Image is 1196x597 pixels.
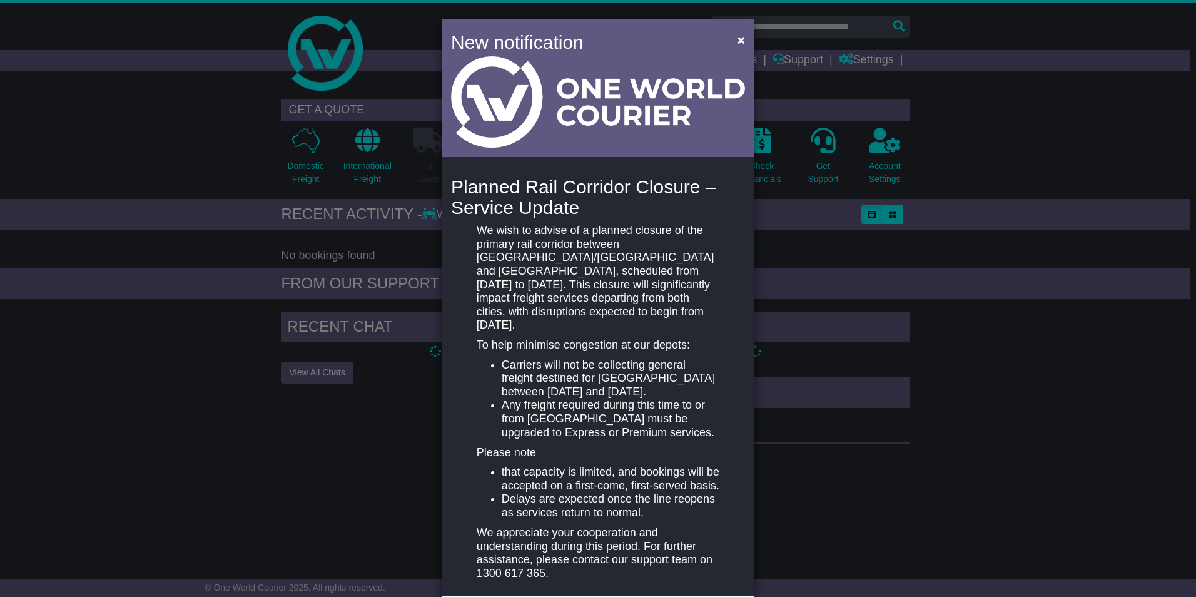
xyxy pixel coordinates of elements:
h4: Planned Rail Corridor Closure – Service Update [451,176,745,218]
li: that capacity is limited, and bookings will be accepted on a first-come, first-served basis. [502,466,719,492]
li: Carriers will not be collecting general freight destined for [GEOGRAPHIC_DATA] between [DATE] and... [502,359,719,399]
p: We wish to advise of a planned closure of the primary rail corridor between [GEOGRAPHIC_DATA]/[GE... [477,224,719,332]
span: × [737,33,745,47]
li: Delays are expected once the line reopens as services return to normal. [502,492,719,519]
button: Close [731,27,751,53]
h4: New notification [451,28,719,56]
li: Any freight required during this time to or from [GEOGRAPHIC_DATA] must be upgraded to Express or... [502,399,719,439]
p: Please note [477,446,719,460]
p: We appreciate your cooperation and understanding during this period. For further assistance, plea... [477,526,719,580]
p: To help minimise congestion at our depots: [477,339,719,352]
img: Light [451,56,745,148]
